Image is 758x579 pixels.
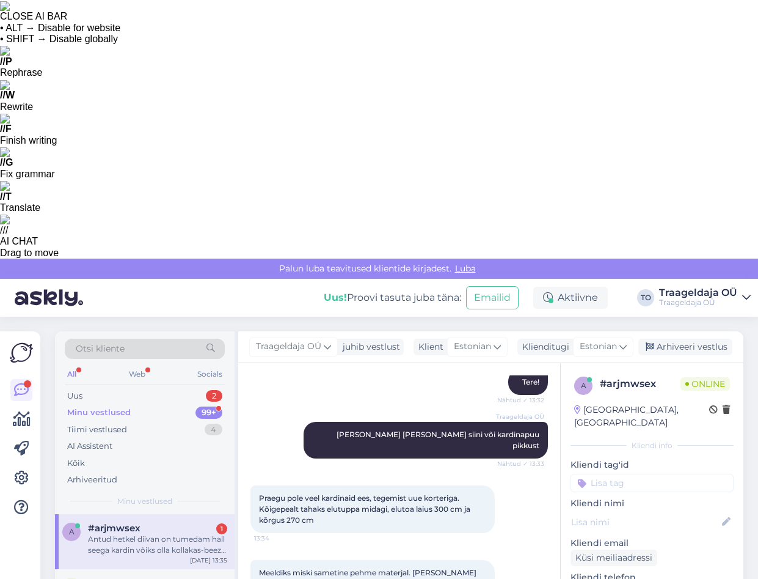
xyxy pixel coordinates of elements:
div: Arhiveeritud [67,474,117,486]
span: Otsi kliente [76,342,125,355]
div: TO [637,289,654,306]
span: Minu vestlused [117,496,172,507]
input: Lisa nimi [571,515,720,529]
span: Online [680,377,730,391]
span: Estonian [580,340,617,353]
div: Kliendi info [570,440,734,451]
div: Socials [195,366,225,382]
div: Klienditugi [517,341,569,353]
div: [GEOGRAPHIC_DATA], [GEOGRAPHIC_DATA] [574,404,709,429]
span: a [581,381,586,390]
div: 99+ [195,407,222,419]
div: Web [126,366,148,382]
button: Emailid [466,286,519,309]
div: 1 [216,523,227,534]
div: Küsi meiliaadressi [570,550,657,566]
p: Kliendi tag'id [570,459,734,471]
span: [PERSON_NAME] [PERSON_NAME] siini või kardinapuu pikkust [337,430,541,450]
div: Aktiivne [533,287,608,309]
div: Traageldaja OÜ [659,298,737,308]
div: Traageldaja OÜ [659,288,737,298]
div: AI Assistent [67,440,112,452]
span: Traageldaja OÜ [256,340,321,353]
div: Antud hetkel diivan on tumedam hall seega kardin võiks olla kollakas-beez, et diivanit esile tuua [88,534,227,556]
div: Arhiveeri vestlus [638,339,732,355]
span: Luba [451,263,479,274]
div: [DATE] 13:35 [190,556,227,565]
div: 2 [206,390,222,402]
img: Askly Logo [10,341,33,364]
span: Nähtud ✓ 13:32 [497,396,544,405]
span: 13:34 [254,534,300,543]
div: All [65,366,79,382]
span: Praegu pole veel kardinaid ees, tegemist uue korteriga. Kõigepealt tahaks elutuppa midagi, elutoa... [259,493,472,525]
div: juhib vestlust [338,341,400,353]
div: Minu vestlused [67,407,131,419]
div: Tiimi vestlused [67,424,127,436]
div: # arjmwsex [600,377,680,391]
span: #arjmwsex [88,523,140,534]
a: Traageldaja OÜTraageldaja OÜ [659,288,751,308]
div: 4 [205,424,222,436]
p: Kliendi email [570,537,734,550]
b: Uus! [324,292,347,303]
div: Kõik [67,457,85,470]
div: Klient [414,341,443,353]
p: Kliendi nimi [570,497,734,510]
span: a [69,527,75,536]
input: Lisa tag [570,474,734,492]
span: Nähtud ✓ 13:33 [497,459,544,468]
span: Estonian [454,340,491,353]
span: Tere! [522,377,539,386]
div: Uus [67,390,82,402]
span: Traageldaja OÜ [496,412,544,421]
div: Proovi tasuta juba täna: [324,290,461,305]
